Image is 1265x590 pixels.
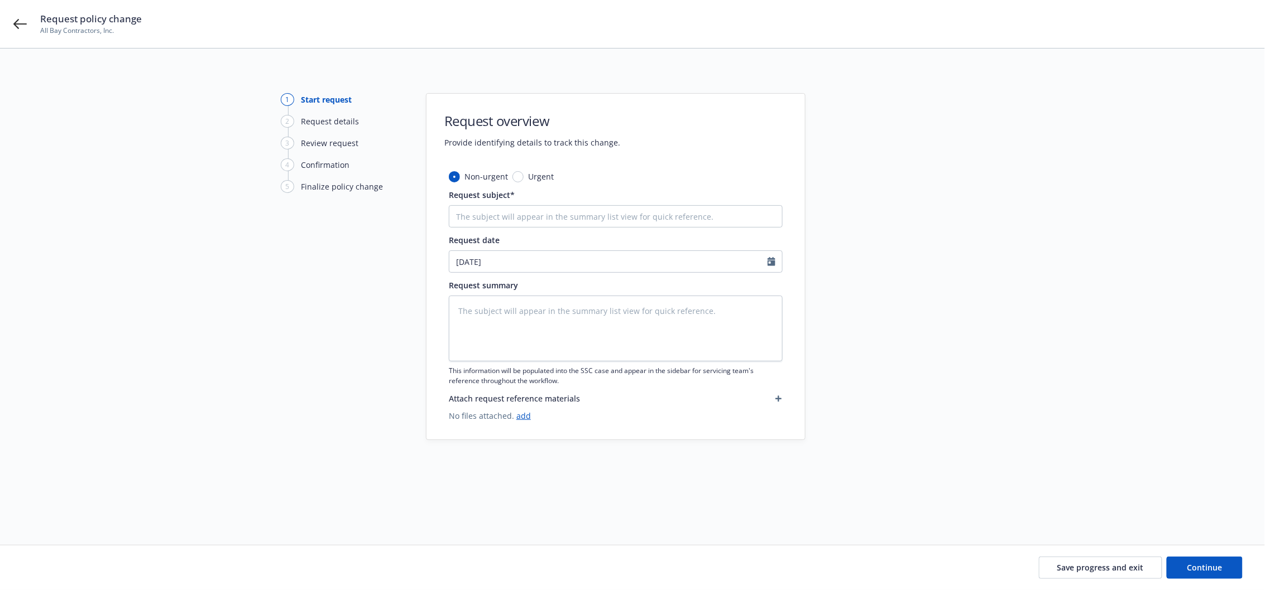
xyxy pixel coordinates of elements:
a: add [516,410,531,421]
div: 1 [281,93,294,106]
div: 2 [281,115,294,128]
input: MM/DD/YYYY [449,251,768,272]
h1: Request overview [444,112,620,130]
button: Continue [1167,557,1243,579]
span: Non-urgent [464,171,508,182]
input: Urgent [512,171,524,182]
input: The subject will appear in the summary list view for quick reference. [449,205,783,228]
span: All Bay Contractors, Inc. [40,26,142,36]
span: No files attached. [449,410,783,422]
span: Provide identifying details to track this change. [444,137,620,148]
span: This information will be populated into the SSC case and appear in the sidebar for servicing team... [449,366,783,385]
div: 3 [281,137,294,149]
span: Continue [1187,562,1223,573]
span: Request summary [449,280,518,291]
input: Non-urgent [449,171,460,182]
span: Urgent [528,171,554,182]
div: Review request [301,137,358,149]
div: Finalize policy change [301,181,383,192]
div: 4 [281,158,294,171]
svg: Calendar [768,257,775,266]
div: 5 [281,180,294,193]
span: Save progress and exit [1057,562,1144,573]
div: Request details [301,115,359,127]
span: Attach request reference materials [449,393,580,404]
div: Start request [301,94,352,105]
div: Confirmation [301,159,349,171]
span: Request date [449,235,500,245]
span: Request policy change [40,12,142,26]
button: Save progress and exit [1039,557,1162,579]
span: Request subject* [449,190,515,200]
